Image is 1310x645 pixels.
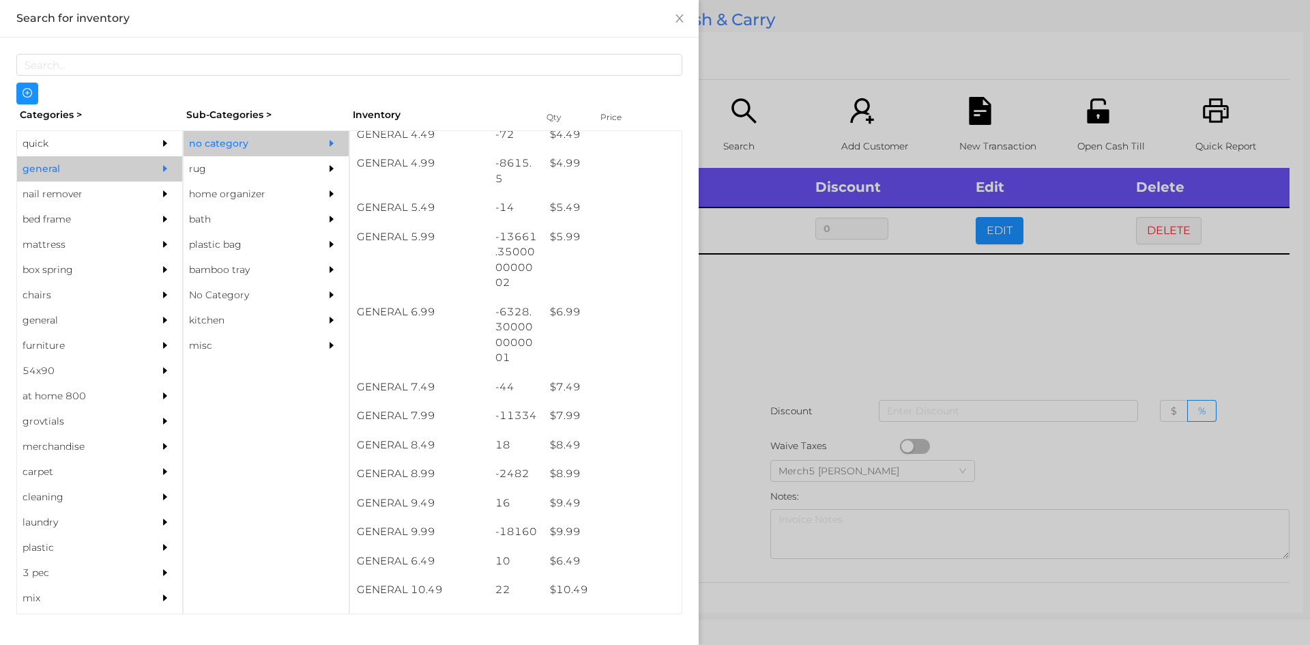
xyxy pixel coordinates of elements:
div: GENERAL 10.49 [350,575,489,605]
div: mattress [17,232,141,257]
i: icon: caret-right [160,416,170,426]
i: icon: caret-right [160,164,170,173]
div: bath [184,207,308,232]
div: Categories > [16,104,183,126]
i: icon: caret-right [160,139,170,148]
div: -8615.5 [489,149,544,193]
div: -11334 [489,401,544,431]
div: $ 5.49 [543,193,682,223]
div: GENERAL 7.99 [350,401,489,431]
i: icon: caret-right [160,517,170,527]
div: 3 pec [17,560,141,586]
div: $ 10.99 [543,605,682,634]
div: nail remover [17,182,141,207]
i: icon: caret-right [160,214,170,224]
div: rug [184,156,308,182]
i: icon: caret-right [327,240,336,249]
div: GENERAL 9.49 [350,489,489,518]
div: 10 [489,547,544,576]
div: carpet [17,459,141,485]
div: Inventory [353,108,529,122]
div: $ 9.49 [543,489,682,518]
div: at home 800 [17,384,141,409]
div: general [17,156,141,182]
div: GENERAL 7.49 [350,373,489,402]
div: chairs [17,283,141,308]
div: -18160 [489,517,544,547]
div: GENERAL 10.99 [350,605,489,634]
div: appliances [17,611,141,636]
i: icon: caret-right [327,189,336,199]
i: icon: caret-right [327,265,336,274]
div: home organizer [184,182,308,207]
div: 54x90 [17,358,141,384]
div: 16 [489,489,544,518]
i: icon: caret-right [160,543,170,552]
div: -14 [489,193,544,223]
i: icon: caret-right [327,139,336,148]
i: icon: caret-right [160,492,170,502]
button: icon: plus-circle [16,83,38,104]
i: icon: caret-right [327,214,336,224]
div: no category [184,131,308,156]
div: plastic bag [184,232,308,257]
div: $ 7.99 [543,401,682,431]
div: $ 9.99 [543,517,682,547]
div: cleaning [17,485,141,510]
div: general [17,308,141,333]
i: icon: caret-right [160,290,170,300]
div: -6328.300000000001 [489,298,544,373]
input: Search... [16,54,682,76]
i: icon: caret-right [160,442,170,451]
div: Sub-Categories > [183,104,349,126]
div: $ 8.99 [543,459,682,489]
div: merchandise [17,434,141,459]
div: GENERAL 5.49 [350,193,489,223]
div: Search for inventory [16,11,682,26]
div: plastic [17,535,141,560]
div: GENERAL 9.99 [350,517,489,547]
div: GENERAL 6.49 [350,547,489,576]
div: GENERAL 6.99 [350,298,489,327]
div: GENERAL 8.49 [350,431,489,460]
div: quick [17,131,141,156]
i: icon: caret-right [327,315,336,325]
div: Qty [543,108,584,127]
div: $ 8.49 [543,431,682,460]
i: icon: caret-right [160,315,170,325]
div: $ 4.49 [543,120,682,149]
i: icon: caret-right [160,391,170,401]
div: $ 6.99 [543,298,682,327]
div: -44 [489,373,544,402]
div: 22 [489,575,544,605]
div: No Category [184,283,308,308]
i: icon: caret-right [160,568,170,577]
div: furniture [17,333,141,358]
div: bamboo tray [184,257,308,283]
i: icon: caret-right [160,593,170,603]
div: -72 [489,120,544,149]
div: laundry [17,510,141,535]
div: 18 [489,431,544,460]
div: misc [184,333,308,358]
div: GENERAL 4.49 [350,120,489,149]
i: icon: caret-right [160,240,170,249]
i: icon: caret-right [160,467,170,476]
i: icon: caret-right [160,366,170,375]
div: GENERAL 4.99 [350,149,489,178]
i: icon: caret-right [160,341,170,350]
i: icon: caret-right [327,164,336,173]
div: -233 [489,605,544,634]
div: $ 6.49 [543,547,682,576]
div: mix [17,586,141,611]
div: -2482 [489,459,544,489]
div: GENERAL 8.99 [350,459,489,489]
div: $ 4.99 [543,149,682,178]
div: $ 10.49 [543,575,682,605]
div: grovtials [17,409,141,434]
i: icon: caret-right [327,341,336,350]
div: $ 7.49 [543,373,682,402]
div: -13661.350000000002 [489,223,544,298]
i: icon: close [674,13,685,24]
div: kitchen [184,308,308,333]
